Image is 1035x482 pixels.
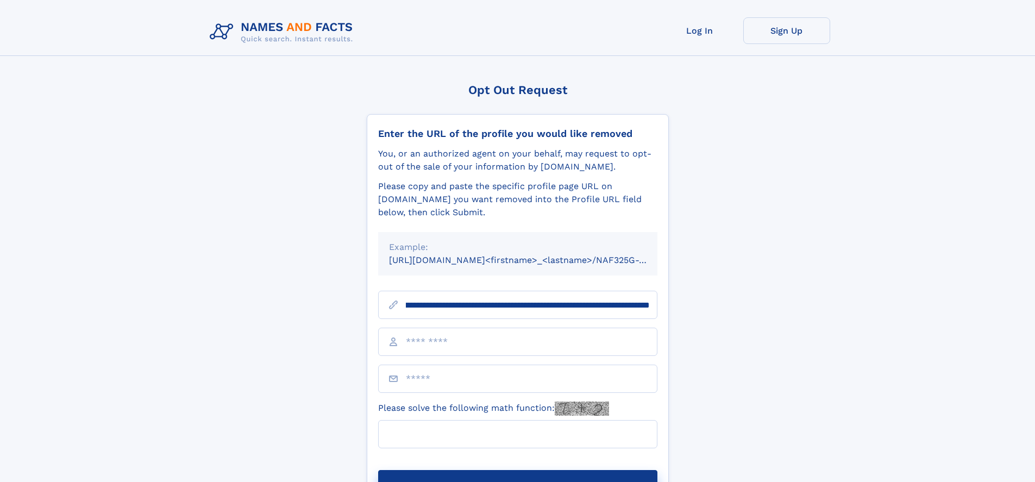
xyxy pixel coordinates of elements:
[378,147,657,173] div: You, or an authorized agent on your behalf, may request to opt-out of the sale of your informatio...
[389,241,647,254] div: Example:
[378,128,657,140] div: Enter the URL of the profile you would like removed
[205,17,362,47] img: Logo Names and Facts
[378,402,609,416] label: Please solve the following math function:
[367,83,669,97] div: Opt Out Request
[389,255,678,265] small: [URL][DOMAIN_NAME]<firstname>_<lastname>/NAF325G-xxxxxxxx
[656,17,743,44] a: Log In
[378,180,657,219] div: Please copy and paste the specific profile page URL on [DOMAIN_NAME] you want removed into the Pr...
[743,17,830,44] a: Sign Up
